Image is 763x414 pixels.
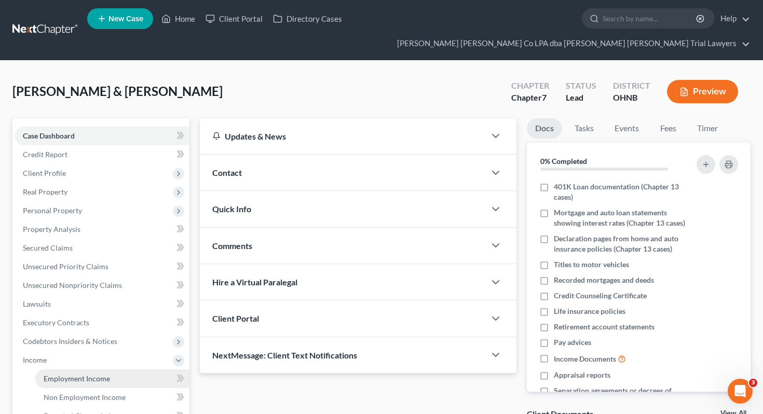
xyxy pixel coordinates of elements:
a: Non Employment Income [35,388,189,407]
div: District [613,80,650,92]
span: Declaration pages from home and auto insurance policies (Chapter 13 cases) [554,233,686,254]
div: Lead [566,92,596,104]
span: Titles to motor vehicles [554,259,629,270]
a: Lawsuits [15,295,189,313]
a: Directory Cases [268,9,347,28]
a: Timer [689,118,726,139]
a: Employment Income [35,369,189,388]
span: Unsecured Priority Claims [23,262,108,271]
span: Client Portal [212,313,259,323]
strong: 0% Completed [540,157,587,165]
div: Chapter [511,80,549,92]
a: Secured Claims [15,239,189,257]
span: Hire a Virtual Paralegal [212,277,297,287]
a: Fees [651,118,685,139]
span: Case Dashboard [23,131,75,140]
button: Preview [667,80,738,103]
a: Client Portal [200,9,268,28]
span: Income [23,355,47,364]
iframe: Intercom live chat [728,379,753,404]
a: [PERSON_NAME] [PERSON_NAME] Co LPA dba [PERSON_NAME] [PERSON_NAME] Trial Lawyers [392,34,750,53]
span: Employment Income [44,374,110,383]
div: Chapter [511,92,549,104]
span: 3 [749,379,757,387]
a: Docs [527,118,562,139]
div: Updates & News [212,131,473,142]
a: Property Analysis [15,220,189,239]
span: NextMessage: Client Text Notifications [212,350,357,360]
span: Quick Info [212,204,251,214]
span: Lawsuits [23,299,51,308]
div: OHNB [613,92,650,104]
span: Income Documents [554,354,616,364]
a: Case Dashboard [15,127,189,145]
span: [PERSON_NAME] & [PERSON_NAME] [12,84,223,99]
span: Secured Claims [23,243,73,252]
input: Search by name... [603,9,698,28]
span: Life insurance policies [554,306,625,316]
span: Non Employment Income [44,393,126,402]
a: Home [156,9,200,28]
div: Status [566,80,596,92]
span: Unsecured Nonpriority Claims [23,281,122,289]
span: Credit Report [23,150,67,159]
a: Executory Contracts [15,313,189,332]
a: Credit Report [15,145,189,164]
a: Help [715,9,750,28]
span: Codebtors Insiders & Notices [23,337,117,346]
span: Contact [212,168,242,177]
span: Retirement account statements [554,322,655,332]
a: Tasks [566,118,602,139]
span: New Case [108,15,143,23]
span: Property Analysis [23,225,80,233]
a: Unsecured Nonpriority Claims [15,276,189,295]
a: Unsecured Priority Claims [15,257,189,276]
span: Pay advices [554,337,591,348]
span: 401K Loan documentation (Chapter 13 cases) [554,182,686,202]
span: Separation agreements or decrees of divorces [554,385,686,406]
span: Recorded mortgages and deeds [554,275,654,285]
span: Executory Contracts [23,318,89,327]
span: 7 [542,92,547,102]
span: Real Property [23,187,67,196]
a: Events [606,118,647,139]
span: Credit Counseling Certificate [554,291,647,301]
span: Appraisal reports [554,370,610,380]
span: Client Profile [23,169,66,177]
span: Personal Property [23,206,82,215]
span: Comments [212,241,252,251]
span: Mortgage and auto loan statements showing interest rates (Chapter 13 cases) [554,208,686,228]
